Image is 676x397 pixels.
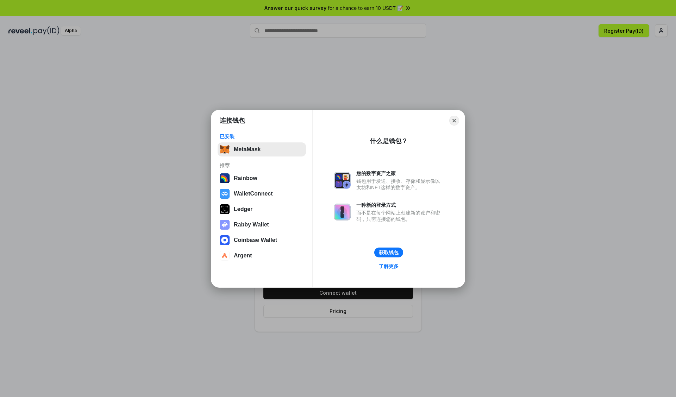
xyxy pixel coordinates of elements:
[218,187,306,201] button: WalletConnect
[234,222,269,228] div: Rabby Wallet
[220,251,230,261] img: svg+xml,%3Csvg%20width%3D%2228%22%20height%3D%2228%22%20viewBox%3D%220%200%2028%2028%22%20fill%3D...
[218,142,306,156] button: MetaMask
[234,237,277,243] div: Coinbase Wallet
[234,175,257,181] div: Rainbow
[370,137,408,145] div: 什么是钱包？
[220,235,230,245] img: svg+xml,%3Csvg%20width%3D%2228%22%20height%3D%2228%22%20viewBox%3D%220%200%2028%2028%22%20fill%3D...
[234,146,261,153] div: MetaMask
[220,173,230,183] img: svg+xml,%3Csvg%20width%3D%22120%22%20height%3D%22120%22%20viewBox%3D%220%200%20120%20120%22%20fil...
[334,204,351,220] img: svg+xml,%3Csvg%20xmlns%3D%22http%3A%2F%2Fwww.w3.org%2F2000%2Fsvg%22%20fill%3D%22none%22%20viewBox...
[220,204,230,214] img: svg+xml,%3Csvg%20xmlns%3D%22http%3A%2F%2Fwww.w3.org%2F2000%2Fsvg%22%20width%3D%2228%22%20height%3...
[220,116,245,125] h1: 连接钱包
[234,252,252,259] div: Argent
[220,133,304,140] div: 已安装
[220,220,230,230] img: svg+xml,%3Csvg%20xmlns%3D%22http%3A%2F%2Fwww.w3.org%2F2000%2Fsvg%22%20fill%3D%22none%22%20viewBox...
[218,249,306,263] button: Argent
[234,191,273,197] div: WalletConnect
[218,171,306,185] button: Rainbow
[220,145,230,154] img: svg+xml,%3Csvg%20fill%3D%22none%22%20height%3D%2233%22%20viewBox%3D%220%200%2035%2033%22%20width%...
[234,206,252,212] div: Ledger
[449,116,459,126] button: Close
[218,218,306,232] button: Rabby Wallet
[356,202,444,208] div: 一种新的登录方式
[356,178,444,191] div: 钱包用于发送、接收、存储和显示像以太坊和NFT这样的数字资产。
[218,202,306,216] button: Ledger
[334,172,351,189] img: svg+xml,%3Csvg%20xmlns%3D%22http%3A%2F%2Fwww.w3.org%2F2000%2Fsvg%22%20fill%3D%22none%22%20viewBox...
[379,249,399,256] div: 获取钱包
[220,162,304,168] div: 推荐
[218,233,306,247] button: Coinbase Wallet
[220,189,230,199] img: svg+xml,%3Csvg%20width%3D%2228%22%20height%3D%2228%22%20viewBox%3D%220%200%2028%2028%22%20fill%3D...
[356,170,444,177] div: 您的数字资产之家
[374,248,403,257] button: 获取钱包
[375,262,403,271] a: 了解更多
[356,210,444,222] div: 而不是在每个网站上创建新的账户和密码，只需连接您的钱包。
[379,263,399,269] div: 了解更多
